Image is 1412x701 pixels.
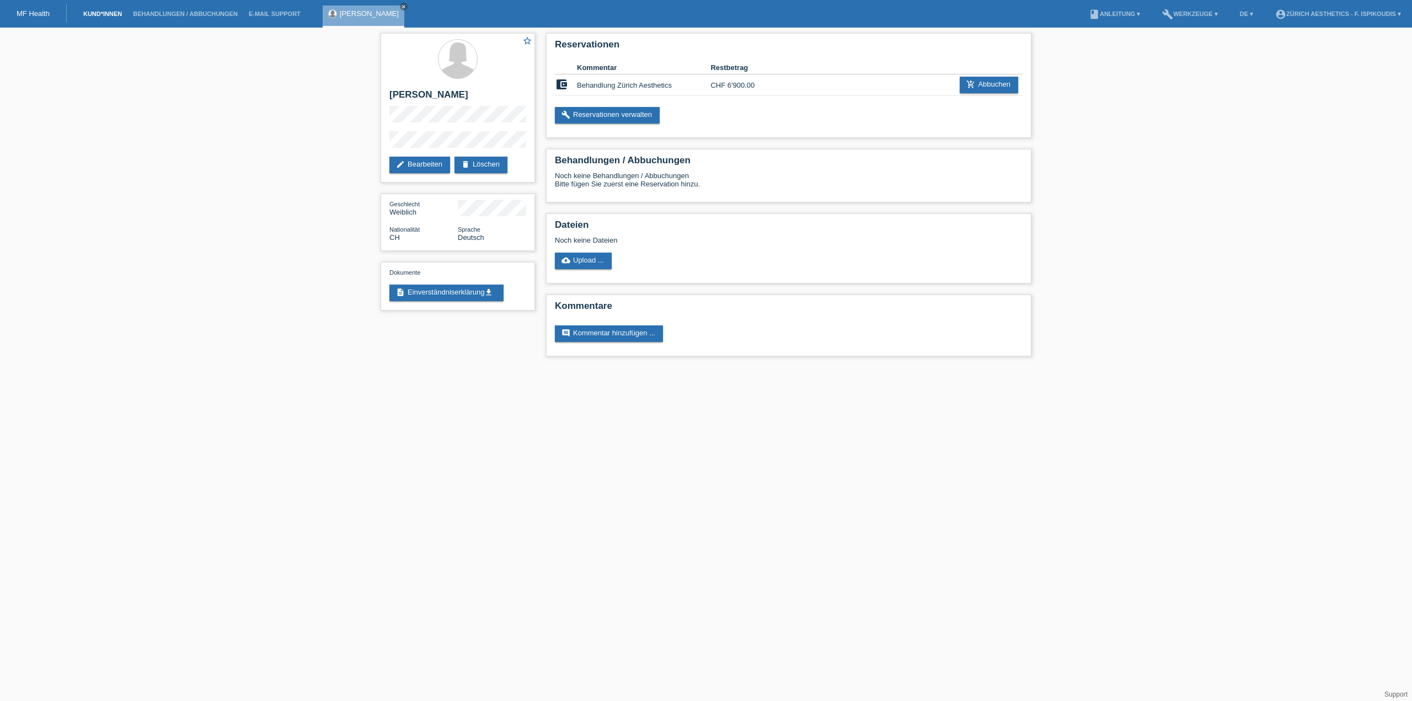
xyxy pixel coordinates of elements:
[458,226,480,233] span: Sprache
[389,157,450,173] a: editBearbeiten
[461,160,470,169] i: delete
[1089,9,1100,20] i: book
[1270,10,1406,17] a: account_circleZürich Aesthetics - F. Ispikoudis ▾
[555,172,1023,196] div: Noch keine Behandlungen / Abbuchungen Bitte fügen Sie zuerst eine Reservation hinzu.
[522,36,532,47] a: star_border
[555,39,1023,56] h2: Reservationen
[966,80,975,89] i: add_shopping_cart
[78,10,127,17] a: Kund*innen
[389,285,504,301] a: descriptionEinverständniserklärungget_app
[555,78,568,91] i: account_balance_wallet
[555,236,892,244] div: Noch keine Dateien
[454,157,507,173] a: deleteLöschen
[561,329,570,338] i: comment
[1157,10,1223,17] a: buildWerkzeuge ▾
[561,110,570,119] i: build
[1162,9,1173,20] i: build
[555,220,1023,236] h2: Dateien
[484,288,493,297] i: get_app
[389,269,420,276] span: Dokumente
[577,74,710,96] td: Behandlung Zürich Aesthetics
[522,36,532,46] i: star_border
[389,226,420,233] span: Nationalität
[555,253,612,269] a: cloud_uploadUpload ...
[400,3,408,10] a: close
[396,160,405,169] i: edit
[710,74,777,96] td: CHF 6'900.00
[340,9,399,18] a: [PERSON_NAME]
[1234,10,1259,17] a: DE ▾
[389,200,458,216] div: Weiblich
[561,256,570,265] i: cloud_upload
[396,288,405,297] i: description
[389,233,400,242] span: Schweiz
[577,61,710,74] th: Kommentar
[1384,691,1408,698] a: Support
[127,10,243,17] a: Behandlungen / Abbuchungen
[389,89,526,106] h2: [PERSON_NAME]
[243,10,306,17] a: E-Mail Support
[458,233,484,242] span: Deutsch
[401,4,407,9] i: close
[17,9,50,18] a: MF Health
[1083,10,1146,17] a: bookAnleitung ▾
[555,325,663,342] a: commentKommentar hinzufügen ...
[555,155,1023,172] h2: Behandlungen / Abbuchungen
[1275,9,1286,20] i: account_circle
[555,107,660,124] a: buildReservationen verwalten
[389,201,420,207] span: Geschlecht
[555,301,1023,317] h2: Kommentare
[960,77,1018,93] a: add_shopping_cartAbbuchen
[710,61,777,74] th: Restbetrag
